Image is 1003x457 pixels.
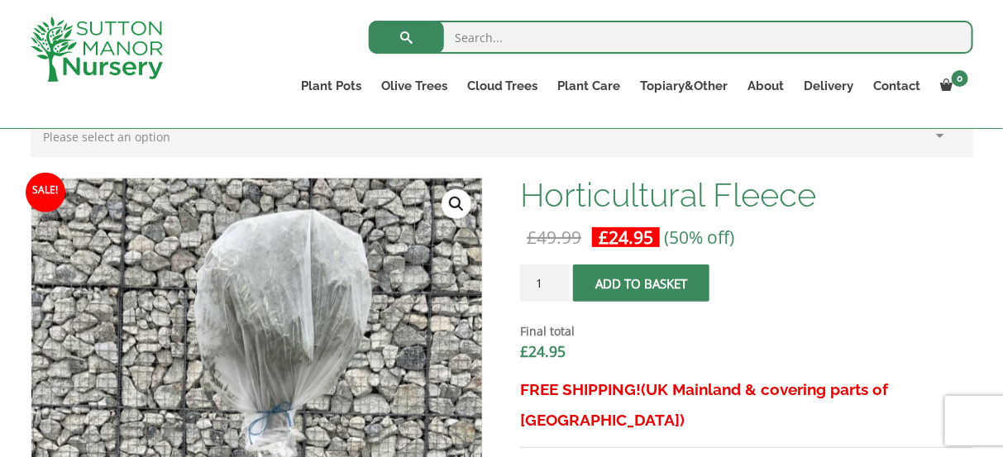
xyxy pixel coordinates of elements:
[291,74,371,98] a: Plant Pots
[520,321,972,341] dt: Final total
[369,21,973,54] input: Search...
[26,173,65,212] span: Sale!
[457,74,548,98] a: Cloud Trees
[864,74,931,98] a: Contact
[371,74,457,98] a: Olive Trees
[520,380,888,429] span: (UK Mainland & covering parts of [GEOGRAPHIC_DATA])
[931,74,973,98] a: 0
[442,189,471,219] a: View full-screen image gallery
[795,74,864,98] a: Delivery
[520,374,972,436] h3: FREE SHIPPING!
[738,74,795,98] a: About
[527,226,537,249] span: £
[520,341,566,361] bdi: 24.95
[548,74,631,98] a: Plant Care
[31,17,163,82] img: logo
[599,226,653,249] bdi: 24.95
[952,70,968,87] span: 0
[527,226,581,249] bdi: 49.99
[520,264,570,302] input: Product quantity
[520,178,972,212] h1: Horticultural Fleece
[520,341,528,361] span: £
[599,226,609,249] span: £
[573,264,709,302] button: Add to basket
[631,74,738,98] a: Topiary&Other
[664,226,734,249] span: (50% off)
